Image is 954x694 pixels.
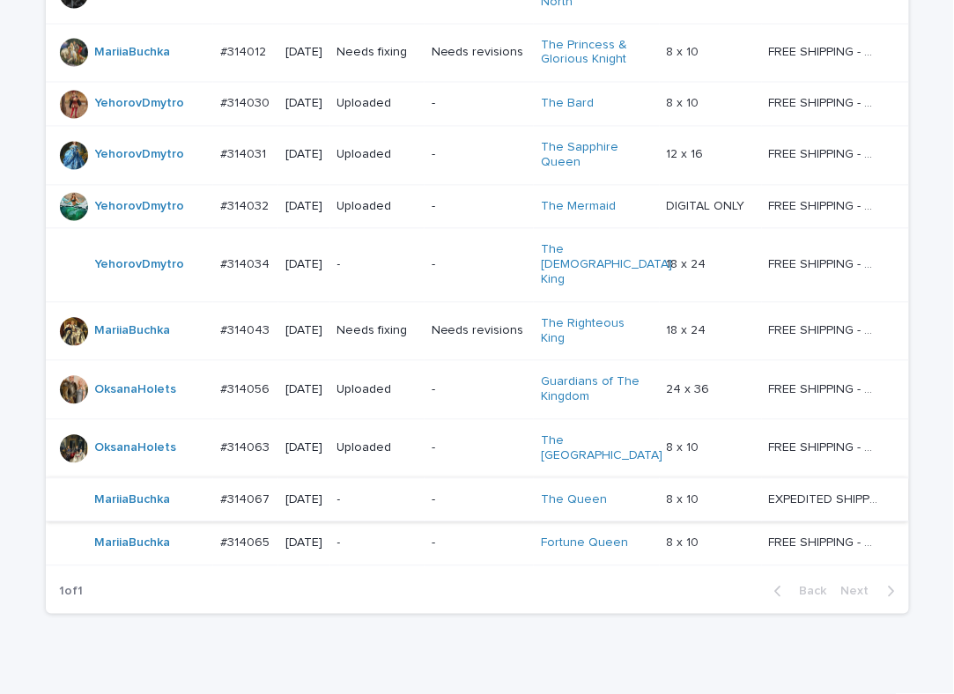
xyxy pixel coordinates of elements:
[541,536,628,551] a: Fortune Queen
[541,243,672,287] a: The [DEMOGRAPHIC_DATA] King
[769,321,883,339] p: FREE SHIPPING - preview in 1-2 business days, after your approval delivery will take 5-10 b.d.
[220,438,273,456] p: #314063
[46,83,909,127] tr: YehorovDmytro #314030#314030 [DATE]Uploaded-The Bard 8 x 108 x 10 FREE SHIPPING - preview in 1-2 ...
[541,141,651,171] a: The Sapphire Queen
[432,383,527,398] p: -
[337,324,418,339] p: Needs fixing
[541,375,651,405] a: Guardians of The Kingdom
[541,97,594,112] a: The Bard
[769,93,883,112] p: FREE SHIPPING - preview in 1-2 business days, after your approval delivery will take 5-10 b.d.
[541,317,651,347] a: The Righteous King
[220,380,273,398] p: #314056
[95,383,177,398] a: OksanaHolets
[667,196,749,215] p: DIGITAL ONLY
[432,97,527,112] p: -
[220,321,273,339] p: #314043
[95,46,171,61] a: MariiaBuchka
[285,383,323,398] p: [DATE]
[667,533,703,551] p: 8 x 10
[95,148,185,163] a: YehorovDmytro
[841,586,880,598] span: Next
[337,200,418,215] p: Uploaded
[95,200,185,215] a: YehorovDmytro
[95,536,171,551] a: MariiaBuchka
[769,490,883,508] p: EXPEDITED SHIPPING - preview in 1 business day; delivery up to 5 business days after your approval.
[667,380,714,398] p: 24 x 36
[285,324,323,339] p: [DATE]
[667,255,710,273] p: 18 x 24
[285,97,323,112] p: [DATE]
[541,434,662,464] a: The [GEOGRAPHIC_DATA]
[432,148,527,163] p: -
[220,196,272,215] p: #314032
[541,39,651,69] a: The Princess & Glorious Knight
[95,258,185,273] a: YehorovDmytro
[285,46,323,61] p: [DATE]
[337,383,418,398] p: Uploaded
[432,200,527,215] p: -
[769,144,883,163] p: FREE SHIPPING - preview in 1-2 business days, after your approval delivery will take 5-10 b.d.
[285,148,323,163] p: [DATE]
[46,229,909,302] tr: YehorovDmytro #314034#314034 [DATE]--The [DEMOGRAPHIC_DATA] King 18 x 2418 x 24 FREE SHIPPING - p...
[667,144,707,163] p: 12 x 16
[337,441,418,456] p: Uploaded
[285,441,323,456] p: [DATE]
[769,255,883,273] p: FREE SHIPPING - preview in 1-2 business days, after your approval delivery will take 5-10 b.d.
[46,478,909,522] tr: MariiaBuchka #314067#314067 [DATE]--The Queen 8 x 108 x 10 EXPEDITED SHIPPING - preview in 1 busi...
[220,144,270,163] p: #314031
[769,196,883,215] p: FREE SHIPPING - preview in 1-2 business days, after your approval delivery will take 5-10 b.d.
[432,493,527,508] p: -
[46,24,909,83] tr: MariiaBuchka #314012#314012 [DATE]Needs fixingNeeds revisionsThe Princess & Glorious Knight 8 x 1...
[337,493,418,508] p: -
[432,441,527,456] p: -
[285,258,323,273] p: [DATE]
[46,419,909,478] tr: OksanaHolets #314063#314063 [DATE]Uploaded-The [GEOGRAPHIC_DATA] 8 x 108 x 10 FREE SHIPPING - pre...
[432,324,527,339] p: Needs revisions
[337,97,418,112] p: Uploaded
[337,46,418,61] p: Needs fixing
[432,536,527,551] p: -
[46,571,98,614] p: 1 of 1
[789,586,827,598] span: Back
[667,321,710,339] p: 18 x 24
[285,536,323,551] p: [DATE]
[46,522,909,566] tr: MariiaBuchka #314065#314065 [DATE]--Fortune Queen 8 x 108 x 10 FREE SHIPPING - preview in 1-2 bus...
[667,42,703,61] p: 8 x 10
[760,584,834,600] button: Back
[220,255,273,273] p: #314034
[337,148,418,163] p: Uploaded
[220,490,273,508] p: #314067
[220,533,273,551] p: #314065
[834,584,909,600] button: Next
[769,533,883,551] p: FREE SHIPPING - preview in 1-2 business days, after your approval delivery will take 5-10 b.d.
[46,185,909,229] tr: YehorovDmytro #314032#314032 [DATE]Uploaded-The Mermaid DIGITAL ONLYDIGITAL ONLY FREE SHIPPING - ...
[95,324,171,339] a: MariiaBuchka
[541,493,607,508] a: The Queen
[46,361,909,420] tr: OksanaHolets #314056#314056 [DATE]Uploaded-Guardians of The Kingdom 24 x 3624 x 36 FREE SHIPPING ...
[667,438,703,456] p: 8 x 10
[667,93,703,112] p: 8 x 10
[432,46,527,61] p: Needs revisions
[220,93,273,112] p: #314030
[95,441,177,456] a: OksanaHolets
[432,258,527,273] p: -
[667,490,703,508] p: 8 x 10
[220,42,270,61] p: #314012
[46,126,909,185] tr: YehorovDmytro #314031#314031 [DATE]Uploaded-The Sapphire Queen 12 x 1612 x 16 FREE SHIPPING - pre...
[285,200,323,215] p: [DATE]
[769,380,883,398] p: FREE SHIPPING - preview in 1-2 business days, after your approval delivery will take 5-10 b.d.
[337,536,418,551] p: -
[337,258,418,273] p: -
[541,200,616,215] a: The Mermaid
[769,438,883,456] p: FREE SHIPPING - preview in 1-2 business days, after your approval delivery will take 5-10 b.d.
[46,302,909,361] tr: MariiaBuchka #314043#314043 [DATE]Needs fixingNeeds revisionsThe Righteous King 18 x 2418 x 24 FR...
[95,493,171,508] a: MariiaBuchka
[285,493,323,508] p: [DATE]
[95,97,185,112] a: YehorovDmytro
[769,42,883,61] p: FREE SHIPPING - preview in 1-2 business days, after your approval delivery will take 5-10 b.d.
